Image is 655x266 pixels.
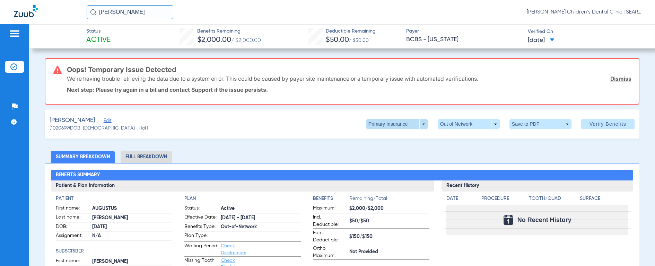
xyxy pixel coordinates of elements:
span: Effective Date: [184,214,218,222]
span: Status: [184,205,218,213]
span: Verify Benefits [589,121,626,127]
h2: Benefits Summary [51,170,634,181]
span: N/A [92,232,172,240]
span: [DATE] [528,36,554,45]
span: Payer [406,28,522,35]
span: Fam. Deductible: [313,229,347,244]
p: We’re having trouble retrieving the data due to a system error. This could be caused by payer sit... [67,75,478,82]
span: Ortho Maximum: [313,245,347,259]
a: Dismiss [610,75,631,82]
button: Verify Benefits [581,119,635,129]
h3: Patient & Plan Information [51,180,434,192]
iframe: Chat Widget [620,233,655,266]
img: hamburger-icon [9,29,20,38]
span: [PERSON_NAME] [50,116,95,125]
span: Waiting Period: [184,242,218,256]
span: Plan Type: [184,232,218,241]
span: Active [86,35,111,45]
span: $50.00 [326,36,349,44]
h4: Plan [184,195,301,202]
img: Zuub Logo [14,5,38,17]
span: $2,000/$2,000 [349,205,429,212]
img: Search Icon [90,9,96,15]
span: Maximum: [313,205,347,213]
span: First name: [56,257,90,266]
span: First name: [56,205,90,213]
span: / $50.00 [349,38,369,43]
a: Check Disclaimers [221,243,246,255]
span: Remaining/Total [349,195,429,205]
span: Benefits Type: [184,223,218,231]
button: Primary Insurance [366,119,428,129]
span: Active [221,205,301,212]
span: Deductible Remaining [326,28,376,35]
span: [DATE] [92,223,172,231]
span: $150/$150 [349,233,429,240]
h4: Subscriber [56,248,172,255]
span: Out-of-Network [221,223,301,231]
span: Benefits Remaining [197,28,261,35]
h3: Recent History [442,180,633,192]
span: Status [86,28,111,35]
button: Out of Network [438,119,500,129]
img: error-icon [53,66,62,74]
span: Verified On [528,28,644,35]
span: [PERSON_NAME] Children’s Dental Clinic | SEARHC [527,9,641,16]
app-breakdown-title: Date [446,195,475,205]
app-breakdown-title: Benefits [313,195,349,205]
span: $2,000.00 [197,36,231,44]
span: [DATE] - [DATE] [221,214,301,222]
li: Summary Breakdown [51,151,115,163]
span: Ind. Deductible: [313,214,347,228]
app-breakdown-title: Surface [580,195,628,205]
span: Edit [104,118,110,125]
img: Calendar [504,215,513,225]
h4: Date [446,195,475,202]
h4: Patient [56,195,172,202]
span: [PERSON_NAME] [92,258,172,265]
input: Search for patients [87,5,173,19]
h4: Surface [580,195,628,202]
li: Full Breakdown [121,151,172,163]
h4: Benefits [313,195,349,202]
span: AUGUSTUS [92,205,172,212]
span: / $2,000.00 [231,38,261,43]
span: Last name: [56,214,90,222]
span: Assignment: [56,232,90,240]
app-breakdown-title: Procedure [481,195,526,205]
span: [PERSON_NAME] [92,214,172,222]
button: Save to PDF [509,119,571,129]
span: DOB: [56,223,90,231]
h3: Oops! Temporary Issue Detected [67,66,631,73]
app-breakdown-title: Tooth/Quad [529,195,577,205]
span: No Recent History [517,216,571,223]
h4: Procedure [481,195,526,202]
p: Next step: Please try again in a bit and contact Support if the issue persists. [67,86,631,93]
span: Not Provided [349,248,429,256]
h4: Tooth/Quad [529,195,577,202]
span: (1020699) DOB: [DEMOGRAPHIC_DATA] - HoH [50,125,148,132]
span: BCBS - [US_STATE] [406,35,522,44]
span: $50/$50 [349,218,429,225]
